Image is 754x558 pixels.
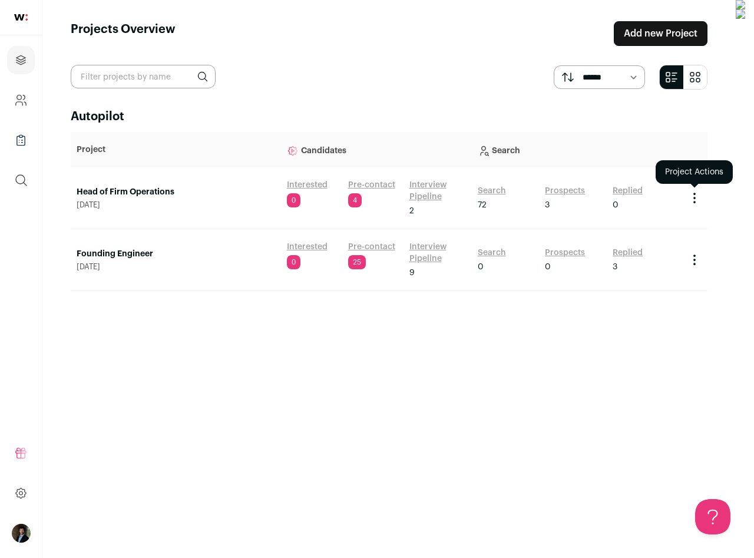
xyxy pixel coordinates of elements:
[71,21,176,46] h1: Projects Overview
[77,186,275,198] a: Head of Firm Operations
[478,261,484,273] span: 0
[613,199,619,211] span: 0
[348,255,366,269] span: 25
[7,46,35,74] a: Projects
[656,160,733,184] div: Project Actions
[613,247,643,259] a: Replied
[545,261,551,273] span: 0
[77,248,275,260] a: Founding Engineer
[77,144,275,156] p: Project
[348,193,362,207] span: 4
[478,247,506,259] a: Search
[613,185,643,197] a: Replied
[287,241,328,253] a: Interested
[71,65,216,88] input: Filter projects by name
[12,524,31,543] button: Open dropdown
[409,241,466,265] a: Interview Pipeline
[409,179,466,203] a: Interview Pipeline
[695,499,730,534] iframe: Help Scout Beacon - Open
[409,267,415,279] span: 9
[545,199,550,211] span: 3
[77,200,275,210] span: [DATE]
[348,179,395,191] a: Pre-contact
[14,14,28,21] img: wellfound-shorthand-0d5821cbd27db2630d0214b213865d53afaa358527fdda9d0ea32b1df1b89c2c.svg
[478,185,506,197] a: Search
[409,205,414,217] span: 2
[348,241,395,253] a: Pre-contact
[614,21,707,46] a: Add new Project
[545,185,585,197] a: Prospects
[7,86,35,114] a: Company and ATS Settings
[687,191,702,205] button: Project Actions
[687,253,702,267] button: Project Actions
[287,193,300,207] span: 0
[613,261,617,273] span: 3
[478,138,676,161] p: Search
[287,255,300,269] span: 0
[478,199,487,211] span: 72
[545,247,585,259] a: Prospects
[287,138,466,161] p: Candidates
[77,262,275,272] span: [DATE]
[71,108,707,125] h2: Autopilot
[287,179,328,191] a: Interested
[12,524,31,543] img: 738190-medium_jpg
[7,126,35,154] a: Company Lists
